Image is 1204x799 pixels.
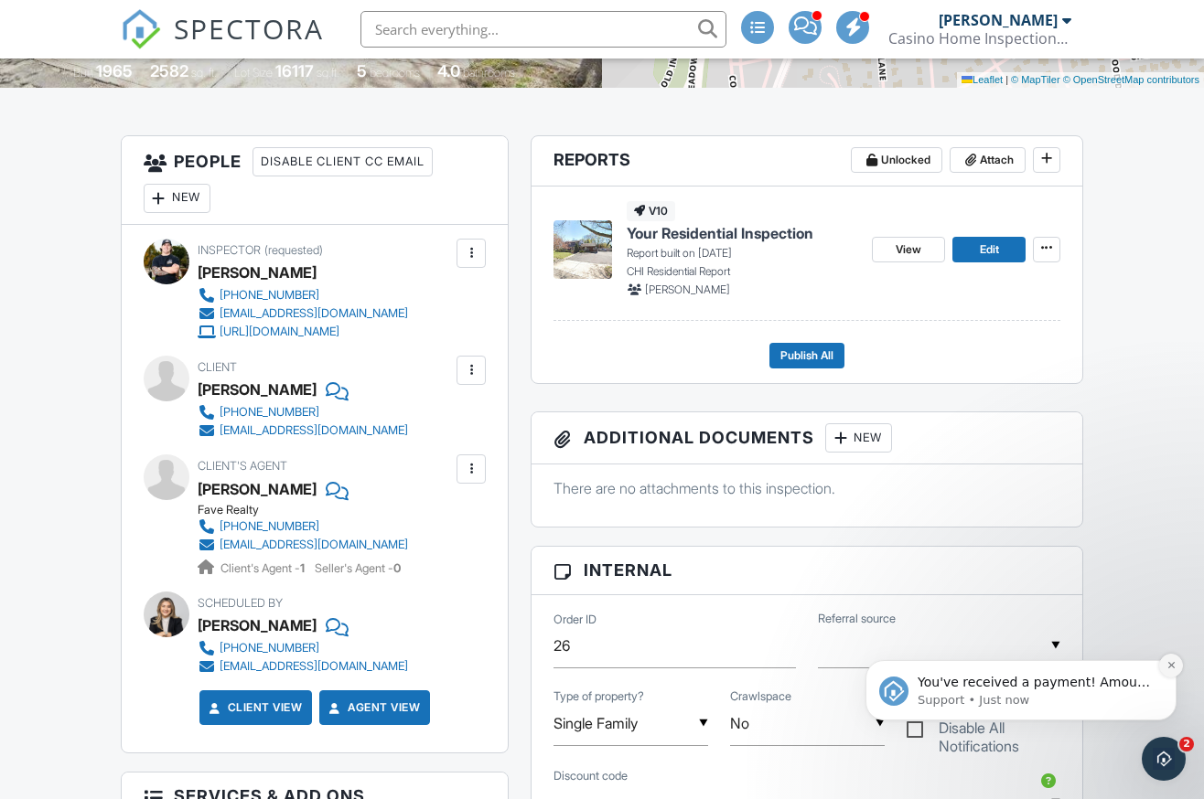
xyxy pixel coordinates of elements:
[554,768,628,784] label: Discount code
[198,517,408,536] a: [PHONE_NUMBER]
[437,61,460,80] div: 4.0
[1179,737,1194,751] span: 2
[463,66,515,80] span: bathrooms
[220,405,319,420] div: [PHONE_NUMBER]
[206,698,303,717] a: Client View
[198,612,317,639] div: [PERSON_NAME]
[121,25,324,63] a: SPECTORA
[198,243,261,257] span: Inspector
[1142,737,1186,781] iframe: Intercom live chat
[73,66,93,80] span: Built
[220,641,319,655] div: [PHONE_NUMBER]
[220,423,408,438] div: [EMAIL_ADDRESS][DOMAIN_NAME]
[393,561,401,575] strong: 0
[220,306,408,321] div: [EMAIL_ADDRESS][DOMAIN_NAME]
[198,459,287,473] span: Client's Agent
[41,132,70,161] img: Profile image for Support
[818,611,896,627] label: Referral source
[150,61,188,80] div: 2582
[317,66,339,80] span: sq.ft.
[300,561,305,575] strong: 1
[198,323,408,341] a: [URL][DOMAIN_NAME]
[198,421,408,440] a: [EMAIL_ADDRESS][DOMAIN_NAME]
[198,259,317,286] div: [PERSON_NAME]
[220,519,319,534] div: [PHONE_NUMBER]
[220,659,408,674] div: [EMAIL_ADDRESS][DOMAIN_NAME]
[838,545,1204,750] iframe: Intercom notifications message
[357,61,367,80] div: 5
[532,547,1082,594] h3: Internal
[360,11,726,48] input: Search everything...
[326,698,420,717] a: Agent View
[370,66,420,80] span: bedrooms
[554,688,644,705] label: Type of property?
[80,130,312,199] span: You've received a payment! Amount $500.00 Fee $0.00 Net $500.00 Transaction # Inspection [STREET_...
[220,538,408,552] div: [EMAIL_ADDRESS][DOMAIN_NAME]
[198,286,408,304] a: [PHONE_NUMBER]
[939,11,1058,29] div: [PERSON_NAME]
[825,423,892,453] div: New
[96,61,133,80] div: 1965
[198,376,317,403] div: [PERSON_NAME]
[730,688,791,705] label: Crawlspace
[888,29,1071,48] div: Casino Home Inspections LLC
[962,74,1003,85] a: Leaflet
[234,66,273,80] span: Lot Size
[1063,74,1199,85] a: © OpenStreetMap contributors
[253,147,433,176] div: Disable Client CC Email
[554,612,597,628] label: Order ID
[1011,74,1060,85] a: © MapTiler
[532,412,1082,464] h3: Additional Documents
[220,325,339,339] div: [URL][DOMAIN_NAME]
[198,503,423,517] div: Fave Realty
[144,184,210,213] div: New
[80,147,316,164] p: Message from Support, sent Just now
[191,66,217,80] span: sq. ft.
[198,639,408,657] a: [PHONE_NUMBER]
[198,596,283,610] span: Scheduled By
[121,9,161,49] img: The Best Home Inspection Software - Spectora
[198,657,408,676] a: [EMAIL_ADDRESS][DOMAIN_NAME]
[275,61,314,80] div: 16117
[198,536,408,554] a: [EMAIL_ADDRESS][DOMAIN_NAME]
[321,109,345,133] button: Dismiss notification
[27,115,339,176] div: message notification from Support, Just now. You've received a payment! Amount $500.00 Fee $0.00 ...
[174,9,324,48] span: SPECTORA
[220,288,319,303] div: [PHONE_NUMBER]
[122,136,509,225] h3: People
[554,478,1060,498] p: There are no attachments to this inspection.
[264,243,323,257] span: (requested)
[198,475,317,503] a: [PERSON_NAME]
[315,561,401,575] span: Seller's Agent -
[198,360,237,374] span: Client
[198,403,408,421] a: [PHONE_NUMBER]
[220,561,307,575] span: Client's Agent -
[1005,74,1008,85] span: |
[198,304,408,323] a: [EMAIL_ADDRESS][DOMAIN_NAME]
